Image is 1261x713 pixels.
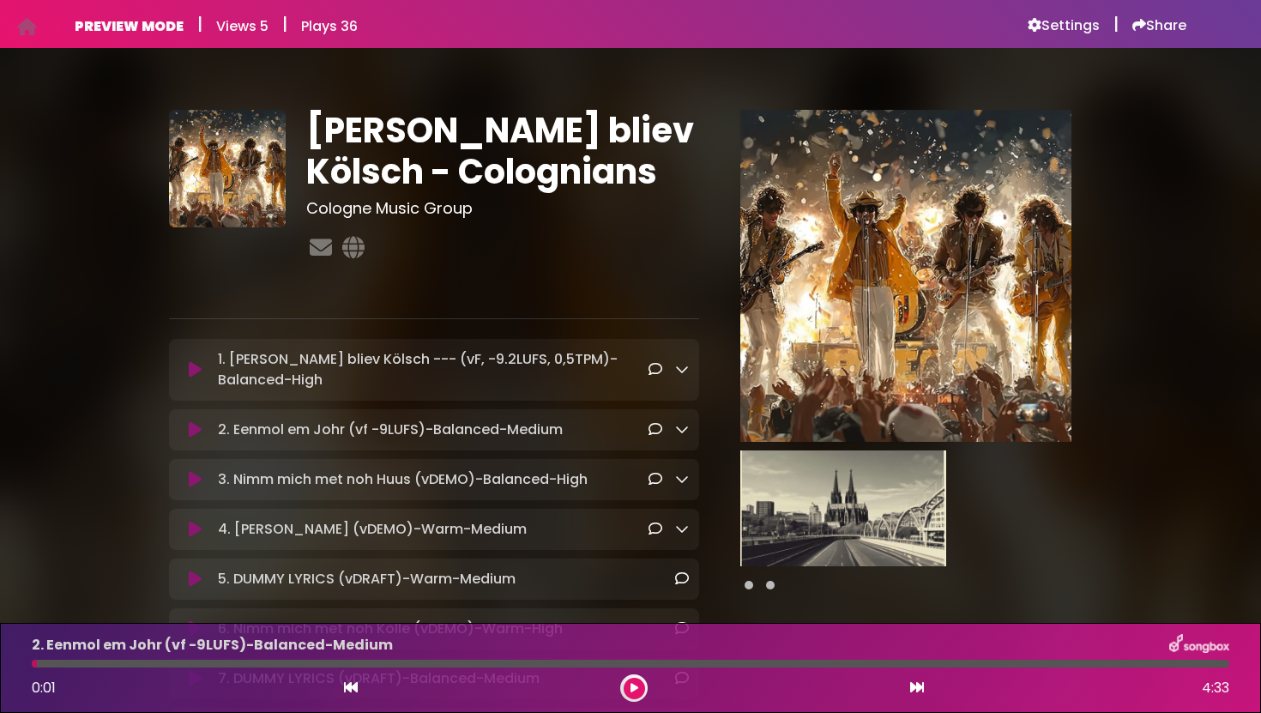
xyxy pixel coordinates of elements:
h1: [PERSON_NAME] bliev Kölsch - Colognians [306,110,698,192]
img: songbox-logo-white.png [1169,634,1229,656]
img: bj9cZIVSFGdJ3k2YEuQL [740,450,946,566]
a: Share [1132,17,1186,34]
p: 5. DUMMY LYRICS (vDRAFT)-Warm-Medium [218,569,516,589]
h3: Cologne Music Group [306,199,698,218]
a: Settings [1028,17,1100,34]
h6: Plays 36 [301,18,358,34]
h5: | [1113,14,1119,34]
img: 7CvscnJpT4ZgYQDj5s5A [169,110,286,227]
span: 0:01 [32,678,56,698]
span: 4:33 [1202,678,1229,698]
p: 6. Nimm mich met noh Kölle (vDEMO)-Warm-High [218,619,563,639]
h6: Views 5 [216,18,268,34]
p: 2. Eenmol em Johr (vf -9LUFS)-Balanced-Medium [32,635,393,656]
p: 2. Eenmol em Johr (vf -9LUFS)-Balanced-Medium [218,420,563,440]
h5: | [197,14,202,34]
p: 4. [PERSON_NAME] (vDEMO)-Warm-Medium [218,519,527,540]
p: 1. [PERSON_NAME] bliev Kölsch --- (vF, -9.2LUFS, 0,5TPM)-Balanced-High [218,349,648,390]
p: 3. Nimm mich met noh Huus (vDEMO)-Balanced-High [218,469,588,490]
h6: PREVIEW MODE [75,18,184,34]
img: Main Media [740,110,1071,441]
h5: | [282,14,287,34]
